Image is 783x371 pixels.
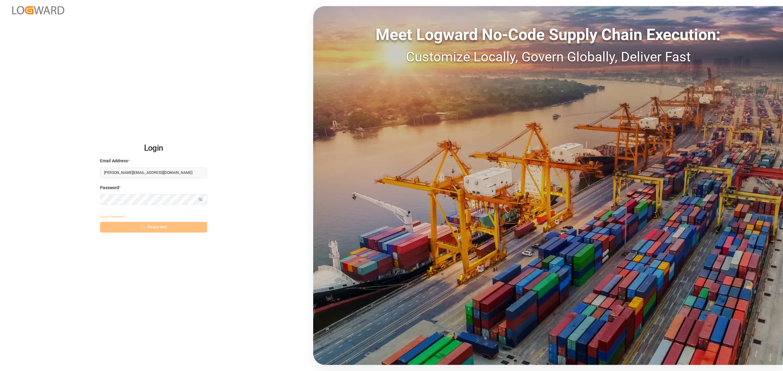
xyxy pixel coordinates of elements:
div: Customize Locally, Govern Globally, Deliver Fast [313,47,783,67]
h2: Login [100,138,207,158]
span: Email Address [100,158,128,164]
div: Meet Logward No-Code Supply Chain Execution: [313,23,783,47]
input: Enter your email [100,167,207,178]
span: Password [100,185,119,191]
img: Logward_new_orange.png [12,6,64,14]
